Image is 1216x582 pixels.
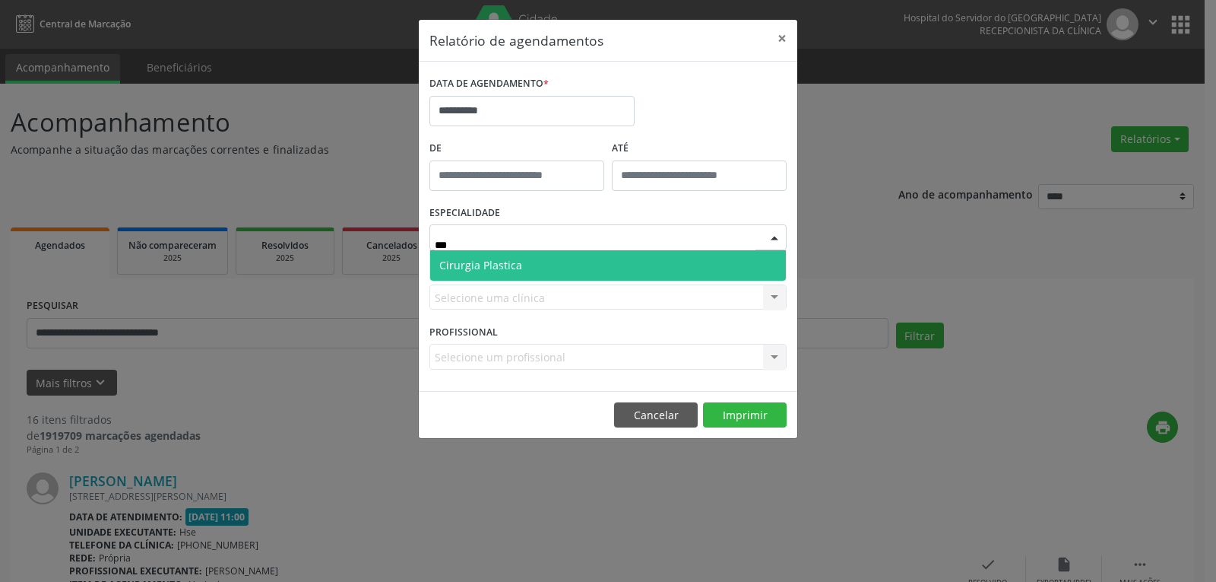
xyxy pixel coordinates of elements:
button: Imprimir [703,402,787,428]
label: DATA DE AGENDAMENTO [429,72,549,96]
label: PROFISSIONAL [429,320,498,344]
button: Cancelar [614,402,698,428]
span: Cirurgia Plastica [439,258,522,272]
label: ESPECIALIDADE [429,202,500,225]
label: ATÉ [612,137,787,161]
h5: Relatório de agendamentos [429,30,603,50]
button: Close [767,20,797,57]
label: De [429,137,604,161]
